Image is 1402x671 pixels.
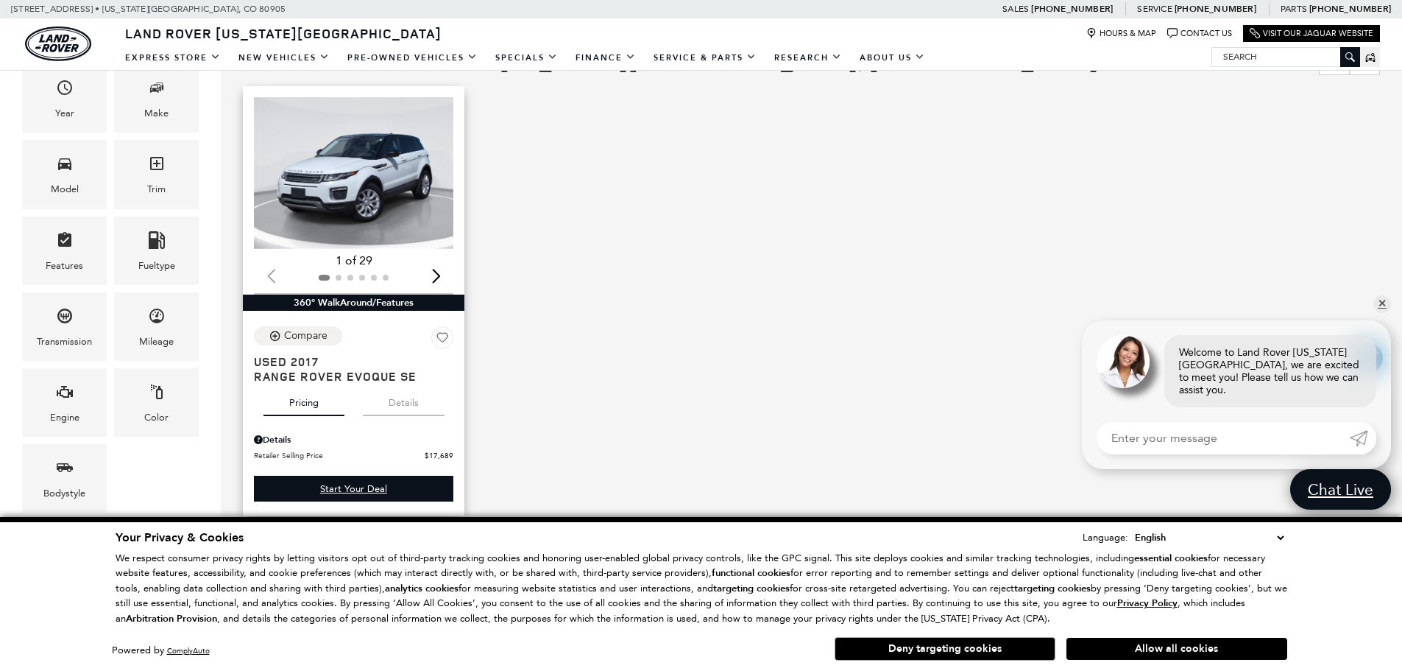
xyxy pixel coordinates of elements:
span: Land Rover [US_STATE][GEOGRAPHIC_DATA] [125,24,442,42]
span: Range Rover Evoque SE [254,369,442,384]
span: Fueltype [148,228,166,258]
div: Next slide [426,260,446,292]
a: [PHONE_NUMBER] [1031,3,1113,15]
select: Language Select [1131,530,1287,546]
div: Compare [284,329,328,342]
button: Deny targeting cookies [835,637,1055,661]
div: Engine [50,410,79,426]
a: Service & Parts [645,45,765,71]
span: Features [56,228,74,258]
span: Retailer Selling Price [254,450,425,461]
img: Agent profile photo [1097,335,1150,388]
a: Pre-Owned Vehicles [339,45,486,71]
div: Color [144,410,169,426]
span: Sales [1002,4,1029,14]
span: Engine [56,379,74,410]
span: Color [148,379,166,410]
div: Features [46,258,83,274]
span: Mileage [148,303,166,334]
div: Trim [147,181,166,197]
div: Mileage [139,334,174,350]
a: Used 2017Range Rover Evoque SE [254,354,453,384]
a: [PHONE_NUMBER] [1309,3,1391,15]
input: Enter your message [1097,422,1350,454]
button: Save Vehicle [431,326,453,354]
u: Privacy Policy [1117,597,1178,610]
div: Year [55,105,74,122]
a: Specials [486,45,567,71]
div: undefined - Range Rover Evoque SE [254,476,453,502]
span: Transmission [56,303,74,334]
div: Fueltype [138,258,175,274]
div: Language: [1083,533,1128,542]
strong: targeting cookies [1014,582,1091,595]
div: Bodystyle [43,485,85,502]
a: Hours & Map [1086,28,1156,39]
span: Bodystyle [56,455,74,485]
img: Land Rover [25,27,91,61]
a: Submit [1350,422,1376,454]
button: Allow all cookies [1066,638,1287,660]
div: Transmission [37,334,92,350]
img: 2017 Land Rover Range Rover Evoque SE 1 [254,97,456,249]
div: Model [51,181,79,197]
span: Make [148,75,166,105]
strong: Arbitration Provision [126,612,217,625]
div: TransmissionTransmission [22,292,107,361]
span: Service [1137,4,1172,14]
div: TrimTrim [114,140,199,208]
div: Pricing Details - Range Rover Evoque SE [254,433,453,446]
div: Powered by [112,646,210,656]
strong: analytics cookies [385,582,459,595]
div: Welcome to Land Rover [US_STATE][GEOGRAPHIC_DATA], we are excited to meet you! Please tell us how... [1164,335,1376,407]
span: $17,689 [425,450,453,461]
button: details tab [363,384,445,416]
a: [STREET_ADDRESS] • [US_STATE][GEOGRAPHIC_DATA], CO 80905 [11,4,286,14]
strong: essential cookies [1134,552,1208,565]
a: New Vehicles [230,45,339,71]
div: ColorColor [114,368,199,437]
div: ModelModel [22,140,107,208]
div: 1 / 2 [254,97,456,249]
span: Your Privacy & Cookies [116,530,244,546]
p: We respect consumer privacy rights by letting visitors opt out of third-party tracking cookies an... [116,551,1287,627]
div: 1 of 29 [254,253,453,269]
a: [PHONE_NUMBER] [1175,3,1256,15]
div: YearYear [22,64,107,133]
input: Search [1212,48,1359,66]
div: Make [144,105,169,122]
span: Year [56,75,74,105]
div: EngineEngine [22,368,107,437]
div: FeaturesFeatures [22,217,107,285]
span: Trim [148,151,166,181]
div: MakeMake [114,64,199,133]
div: FueltypeFueltype [114,217,199,285]
span: Model [56,151,74,181]
a: EXPRESS STORE [116,45,230,71]
button: Compare Vehicle [254,326,342,345]
div: BodystyleBodystyle [22,444,107,513]
a: Chat Live [1290,469,1391,510]
a: Retailer Selling Price $17,689 [254,450,453,461]
span: Used 2017 [254,354,442,369]
a: Finance [567,45,645,71]
a: Contact Us [1167,28,1232,39]
nav: Main Navigation [116,45,934,71]
a: ComplyAuto [167,646,210,656]
strong: targeting cookies [713,582,790,595]
a: land-rover [25,27,91,61]
a: Land Rover [US_STATE][GEOGRAPHIC_DATA] [116,24,450,42]
a: Visit Our Jaguar Website [1250,28,1373,39]
a: Start Your Deal [254,476,453,502]
div: 360° WalkAround/Features [243,295,464,311]
span: Parts [1281,4,1307,14]
strong: functional cookies [712,566,790,580]
a: About Us [851,45,934,71]
button: pricing tab [263,384,344,416]
span: Chat Live [1300,479,1381,499]
div: MileageMileage [114,292,199,361]
a: Research [765,45,851,71]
